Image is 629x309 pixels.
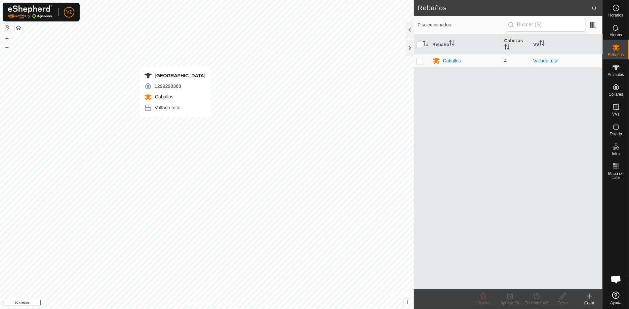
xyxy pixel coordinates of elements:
button: Restablecer mapa [3,24,11,32]
font: Caballos [443,58,461,63]
font: Encender VV [525,301,548,305]
font: Estado [610,132,622,136]
input: Buscar (S) [506,18,586,32]
a: Ayuda [603,289,629,307]
font: VV [533,42,540,47]
font: 1299298368 [155,84,181,89]
font: Mapa de calor [608,171,624,180]
font: Crear [584,301,594,305]
font: Rebaños [418,4,447,12]
font: – [5,44,9,51]
img: Logotipo de Gallagher [8,5,53,19]
button: Capas del Mapa [15,24,22,32]
font: Rebaños [608,52,624,57]
p-sorticon: Activar para ordenar [539,41,545,47]
font: Editar [558,301,568,305]
p-sorticon: Activar para ordenar [449,41,454,47]
font: Alertas [610,33,622,37]
font: Caballos [155,94,174,99]
font: Cabezas [504,38,523,43]
a: Chat abierto [606,269,626,289]
font: Collares [609,92,623,97]
font: Infra [612,152,620,156]
font: 4 [504,58,507,63]
p-sorticon: Activar para ordenar [423,42,428,47]
font: Eliminar [476,301,491,305]
font: + [5,35,9,42]
font: Apagar VV [500,301,520,305]
font: Horarios [609,13,623,17]
a: Contáctanos [219,300,241,306]
a: Vallado total [533,58,559,63]
font: V2 [66,9,72,15]
button: i [404,299,411,306]
font: Política de Privacidad [173,301,211,306]
font: Ayuda [610,300,622,305]
p-sorticon: Activar para ordenar [504,45,510,51]
a: Política de Privacidad [173,300,211,306]
font: Contáctanos [219,301,241,306]
font: VVs [612,112,619,117]
button: + [3,35,11,43]
font: Rebaño [432,42,449,47]
font: i [407,299,408,305]
font: 0 [592,4,596,12]
font: [GEOGRAPHIC_DATA] [155,73,206,78]
font: 0 seleccionados [418,22,451,27]
font: Animales [608,72,624,77]
font: Vallado total [155,105,180,110]
button: – [3,43,11,51]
